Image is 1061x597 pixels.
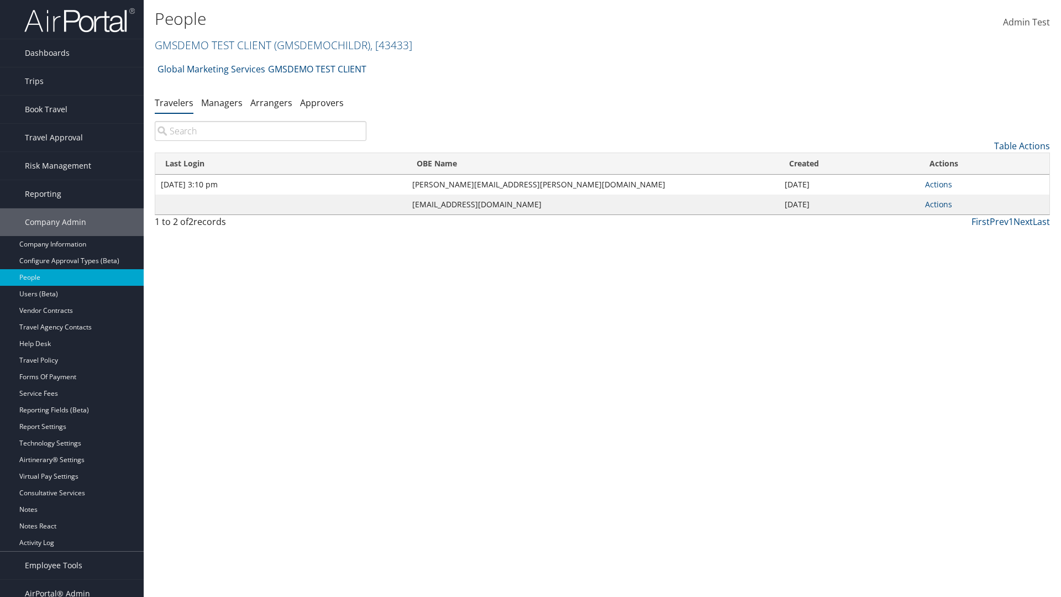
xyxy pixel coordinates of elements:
th: OBE Name: activate to sort column ascending [407,153,779,175]
span: Trips [25,67,44,95]
a: Actions [925,199,952,210]
a: Next [1013,216,1033,228]
a: Arrangers [250,97,292,109]
td: [PERSON_NAME][EMAIL_ADDRESS][PERSON_NAME][DOMAIN_NAME] [407,175,779,195]
a: Last [1033,216,1050,228]
a: Admin Test [1003,6,1050,40]
span: Admin Test [1003,16,1050,28]
a: Prev [990,216,1009,228]
a: GMSDEMO TEST CLIENT [268,58,366,80]
span: , [ 43433 ] [370,38,412,53]
a: Actions [925,179,952,190]
div: 1 to 2 of records [155,215,366,234]
td: [DATE] [779,175,920,195]
input: Search [155,121,366,141]
th: Created: activate to sort column ascending [779,153,920,175]
th: Actions [920,153,1049,175]
span: ( GMSDEMOCHILDR ) [274,38,370,53]
span: 2 [188,216,193,228]
h1: People [155,7,752,30]
img: airportal-logo.png [24,7,135,33]
span: Book Travel [25,96,67,123]
a: Table Actions [994,140,1050,152]
span: Dashboards [25,39,70,67]
th: Last Login: activate to sort column ascending [155,153,407,175]
a: Global Marketing Services [157,58,265,80]
span: Risk Management [25,152,91,180]
a: First [971,216,990,228]
span: Employee Tools [25,552,82,579]
span: Reporting [25,180,61,208]
a: Managers [201,97,243,109]
td: [EMAIL_ADDRESS][DOMAIN_NAME] [407,195,779,214]
a: Approvers [300,97,344,109]
a: 1 [1009,216,1013,228]
a: Travelers [155,97,193,109]
a: GMSDEMO TEST CLIENT [155,38,412,53]
span: Travel Approval [25,124,83,151]
td: [DATE] [779,195,920,214]
td: [DATE] 3:10 pm [155,175,407,195]
span: Company Admin [25,208,86,236]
